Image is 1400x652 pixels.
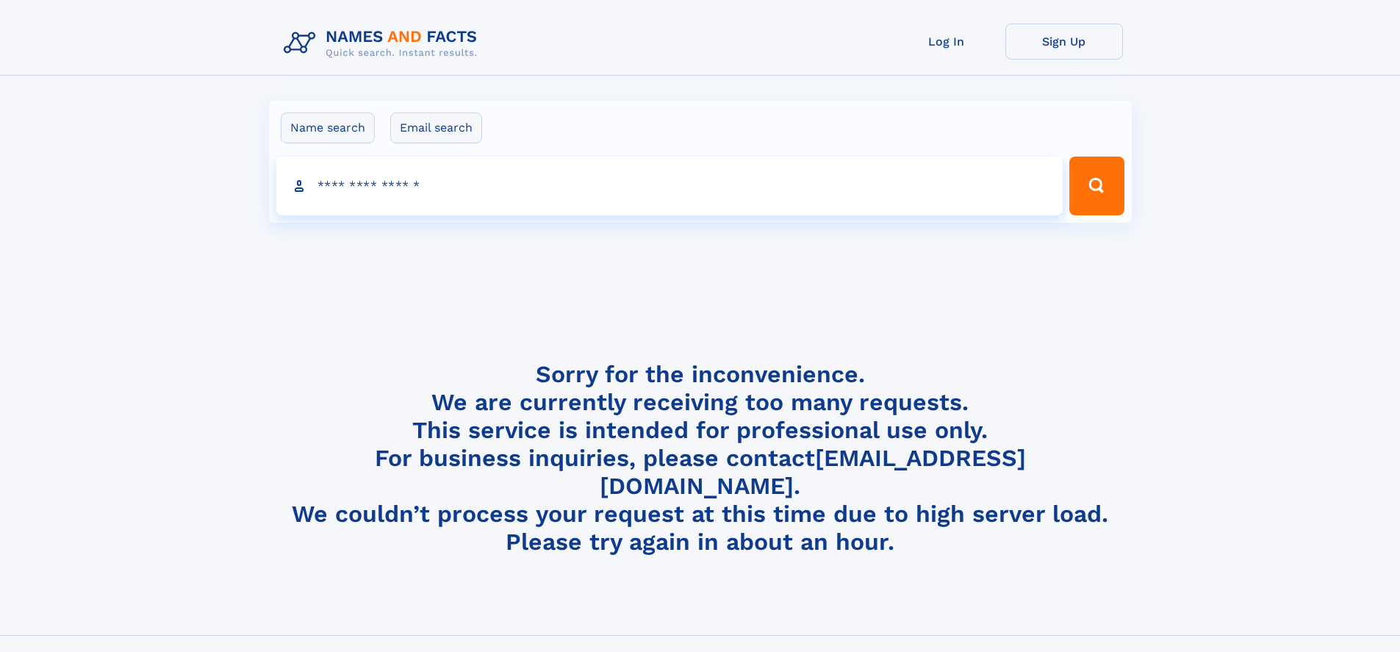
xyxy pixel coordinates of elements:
[600,444,1026,500] a: [EMAIL_ADDRESS][DOMAIN_NAME]
[281,112,375,143] label: Name search
[888,24,1005,60] a: Log In
[1005,24,1123,60] a: Sign Up
[276,157,1063,215] input: search input
[278,360,1123,556] h4: Sorry for the inconvenience. We are currently receiving too many requests. This service is intend...
[1069,157,1124,215] button: Search Button
[278,24,489,63] img: Logo Names and Facts
[390,112,482,143] label: Email search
